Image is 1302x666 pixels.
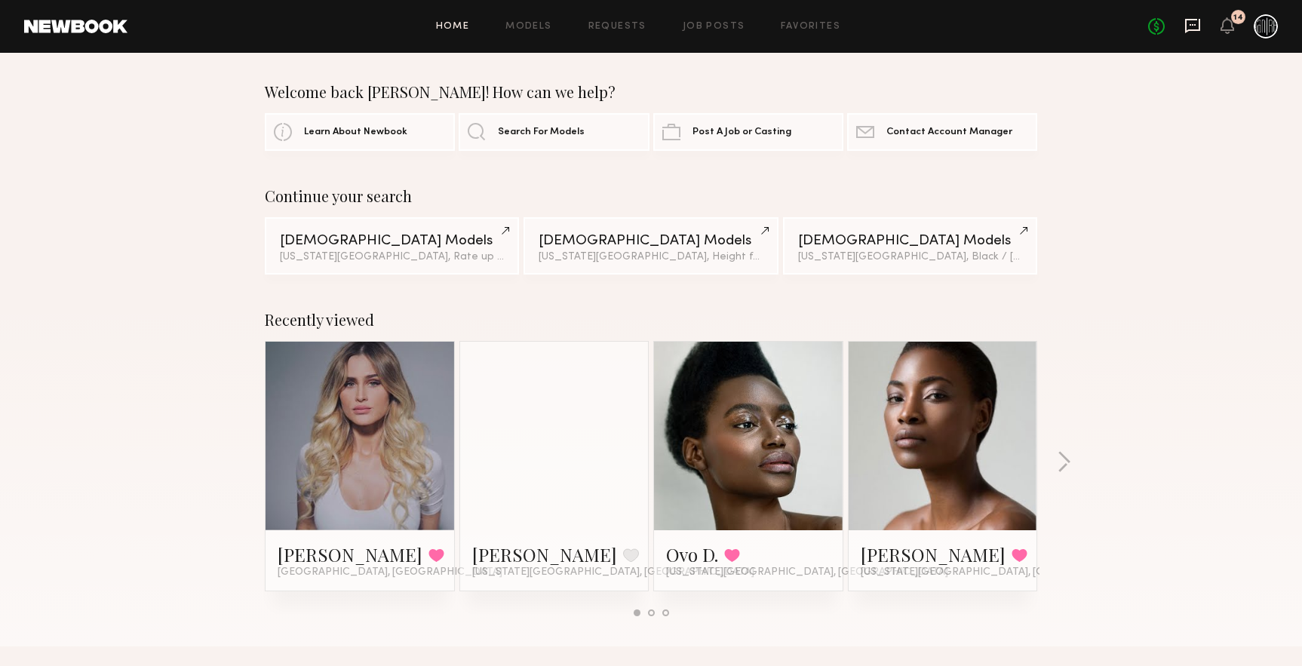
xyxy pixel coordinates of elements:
[539,252,763,262] div: [US_STATE][GEOGRAPHIC_DATA], Height from 5'9"
[781,22,840,32] a: Favorites
[265,187,1037,205] div: Continue your search
[265,113,455,151] a: Learn About Newbook
[539,234,763,248] div: [DEMOGRAPHIC_DATA] Models
[304,127,407,137] span: Learn About Newbook
[265,83,1037,101] div: Welcome back [PERSON_NAME]! How can we help?
[278,566,502,579] span: [GEOGRAPHIC_DATA], [GEOGRAPHIC_DATA]
[280,252,504,262] div: [US_STATE][GEOGRAPHIC_DATA], Rate up to $201
[436,22,470,32] a: Home
[265,311,1037,329] div: Recently viewed
[265,217,519,275] a: [DEMOGRAPHIC_DATA] Models[US_STATE][GEOGRAPHIC_DATA], Rate up to $201
[692,127,791,137] span: Post A Job or Casting
[847,113,1037,151] a: Contact Account Manager
[280,234,504,248] div: [DEMOGRAPHIC_DATA] Models
[472,566,754,579] span: [US_STATE][GEOGRAPHIC_DATA], [GEOGRAPHIC_DATA]
[278,542,422,566] a: [PERSON_NAME]
[1233,14,1243,22] div: 14
[472,542,617,566] a: [PERSON_NAME]
[861,542,1006,566] a: [PERSON_NAME]
[783,217,1037,275] a: [DEMOGRAPHIC_DATA] Models[US_STATE][GEOGRAPHIC_DATA], Black / [DEMOGRAPHIC_DATA]
[683,22,745,32] a: Job Posts
[798,252,1022,262] div: [US_STATE][GEOGRAPHIC_DATA], Black / [DEMOGRAPHIC_DATA]
[666,542,718,566] a: Ovo D.
[666,566,948,579] span: [US_STATE][GEOGRAPHIC_DATA], [GEOGRAPHIC_DATA]
[653,113,843,151] a: Post A Job or Casting
[886,127,1012,137] span: Contact Account Manager
[524,217,778,275] a: [DEMOGRAPHIC_DATA] Models[US_STATE][GEOGRAPHIC_DATA], Height from 5'9"
[861,566,1143,579] span: [US_STATE][GEOGRAPHIC_DATA], [GEOGRAPHIC_DATA]
[459,113,649,151] a: Search For Models
[798,234,1022,248] div: [DEMOGRAPHIC_DATA] Models
[505,22,551,32] a: Models
[498,127,585,137] span: Search For Models
[588,22,646,32] a: Requests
